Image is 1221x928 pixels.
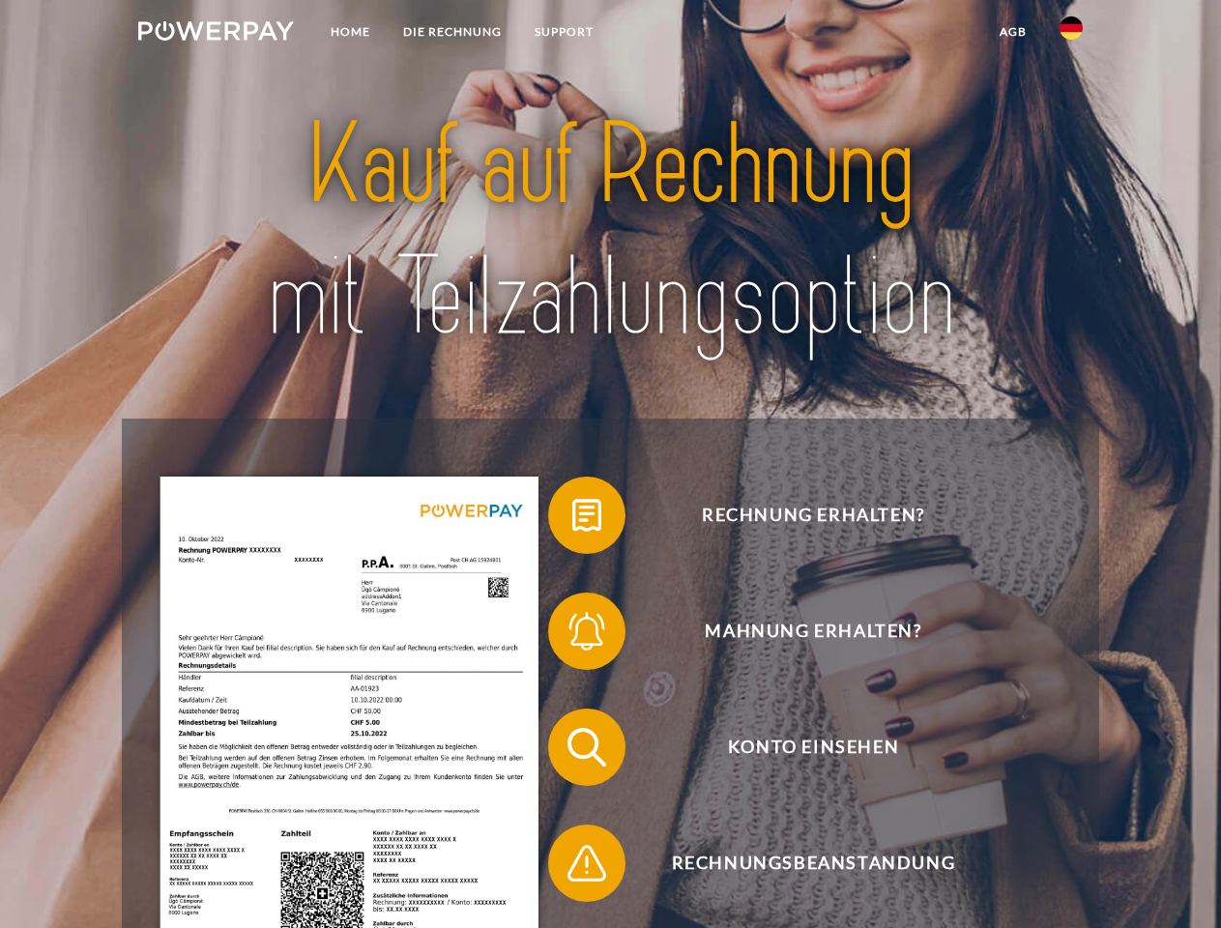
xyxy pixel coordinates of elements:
span: Mahnung erhalten? [576,593,1050,670]
img: de [1060,16,1083,40]
img: qb_warning.svg [563,839,611,887]
a: agb [983,14,1043,49]
button: Mahnung erhalten? [548,593,1051,670]
button: Rechnung erhalten? [548,477,1051,554]
span: Rechnung erhalten? [576,477,1050,554]
img: logo-powerpay-white.svg [138,21,294,41]
img: qb_search.svg [563,723,611,771]
button: Konto einsehen [548,709,1051,786]
a: SUPPORT [518,14,610,49]
img: qb_bill.svg [563,491,611,539]
a: DIE RECHNUNG [387,14,518,49]
span: Konto einsehen [576,709,1050,786]
img: title-powerpay_de.svg [185,93,1036,370]
button: Rechnungsbeanstandung [548,825,1051,902]
a: Home [314,14,387,49]
img: qb_bell.svg [563,607,611,655]
span: Rechnungsbeanstandung [576,825,1050,902]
